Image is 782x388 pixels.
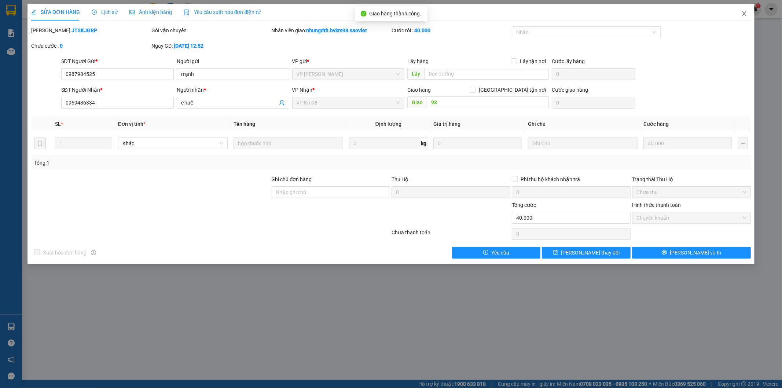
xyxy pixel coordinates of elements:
div: [PERSON_NAME]: [31,26,150,34]
input: 0 [433,138,522,149]
label: Cước giao hàng [552,87,588,93]
div: SĐT Người Gửi [61,57,174,65]
div: Chưa cước : [31,42,150,50]
span: Giao [407,96,427,108]
img: icon [184,10,190,15]
b: JT3KJGRP [71,28,97,33]
div: Người gửi [177,57,289,65]
span: Khác [122,138,223,149]
span: VP Nhận [292,87,313,93]
input: Ghi chú đơn hàng [272,186,390,198]
button: delete [34,138,46,149]
input: 0 [643,138,732,149]
span: Lấy [407,68,424,80]
b: 0 [60,43,63,49]
span: Chưa thu [636,187,746,198]
span: Lịch sử [92,9,118,15]
span: Tổng cước [512,202,536,208]
span: kg [420,138,427,149]
div: Tổng: 1 [34,159,302,167]
button: save[PERSON_NAME] thay đổi [542,247,631,259]
span: Phí thu hộ khách nhận trả [518,175,583,183]
b: [DATE] 12:52 [174,43,203,49]
th: Ghi chú [525,117,640,131]
div: Người nhận [177,86,289,94]
input: Dọc đường [427,96,549,108]
span: Giao hàng thành công. [370,11,422,17]
input: Cước lấy hàng [552,68,635,80]
span: Yêu cầu [491,249,509,257]
span: [PERSON_NAME] và In [670,249,721,257]
span: exclamation-circle [483,250,488,256]
div: VP gửi [292,57,405,65]
span: Ảnh kiện hàng [129,9,172,15]
span: SL [55,121,61,127]
div: Ngày GD: [151,42,270,50]
div: Gói vận chuyển: [151,26,270,34]
b: 40.000 [414,28,430,33]
span: Giao hàng [407,87,431,93]
button: printer[PERSON_NAME] và In [632,247,751,259]
span: Lấy tận nơi [517,57,549,65]
span: VP Km98 [297,97,400,108]
span: Giá trị hàng [433,121,460,127]
input: Cước giao hàng [552,97,635,109]
div: SĐT Người Nhận [61,86,174,94]
div: Cước rồi : [392,26,510,34]
button: plus [738,138,748,149]
span: [GEOGRAPHIC_DATA] tận nơi [476,86,549,94]
div: Nhân viên giao: [272,26,390,34]
span: edit [31,10,36,15]
span: close [741,11,747,17]
span: Lấy hàng [407,58,429,64]
span: Định lượng [375,121,401,127]
span: info-circle [91,250,96,255]
span: Xuất hóa đơn hàng [40,249,90,257]
span: Yêu cầu xuất hóa đơn điện tử [184,9,261,15]
span: user-add [279,100,285,106]
span: SỬA ĐƠN HÀNG [31,9,80,15]
button: Close [734,4,755,24]
span: Tên hàng [234,121,255,127]
input: Ghi Chú [528,138,638,149]
span: Thu Hộ [392,176,408,182]
span: VP Gia Lâm [297,69,400,80]
span: check-circle [361,11,367,17]
label: Hình thức thanh toán [632,202,681,208]
label: Cước lấy hàng [552,58,585,64]
span: save [553,250,558,256]
span: picture [129,10,135,15]
input: Dọc đường [424,68,549,80]
span: printer [662,250,667,256]
b: nhungdth.bvkm98.saoviet [306,28,367,33]
span: Chuyển khoản [636,212,746,223]
label: Ghi chú đơn hàng [272,176,312,182]
span: Đơn vị tính [118,121,146,127]
div: Chưa thanh toán [391,228,511,241]
input: VD: Bàn, Ghế [234,138,343,149]
button: exclamation-circleYêu cầu [452,247,541,259]
span: Cước hàng [643,121,669,127]
span: clock-circle [92,10,97,15]
span: [PERSON_NAME] thay đổi [561,249,620,257]
div: Trạng thái Thu Hộ [632,175,751,183]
